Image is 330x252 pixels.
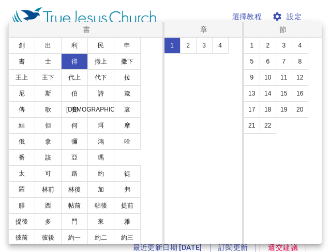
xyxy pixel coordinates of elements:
button: 2 [260,37,276,54]
button: 4 [212,37,229,54]
button: 13 [244,85,260,102]
button: 珥 [87,117,114,134]
button: 來 [87,213,114,230]
button: 王上 [8,69,35,86]
button: 提後 [8,213,35,230]
button: 林後 [61,181,88,198]
button: 門 [61,213,88,230]
button: 約 [87,165,114,182]
button: 斯 [35,85,62,102]
button: 亞 [61,149,88,166]
button: 約二 [87,229,114,246]
button: 民 [87,37,114,54]
button: 20 [292,101,308,118]
button: 1 [164,37,181,54]
button: 瑪 [87,149,114,166]
button: 15 [276,85,292,102]
button: 鴻 [87,133,114,150]
button: 拿 [35,133,62,150]
button: 彼後 [35,229,62,246]
button: 得 [61,53,88,70]
button: 撒上 [87,53,114,70]
button: 詩 [87,85,114,102]
button: 加 [87,181,114,198]
button: 約三 [114,229,141,246]
button: 徒 [114,165,141,182]
button: 利 [61,37,88,54]
button: 17 [244,101,260,118]
button: 9 [244,69,260,86]
p: 節 [246,24,320,35]
button: 申 [114,37,141,54]
button: 西 [35,197,62,214]
button: 22 [260,117,276,134]
button: 21 [244,117,260,134]
button: 哀 [114,101,141,118]
button: 5 [244,53,260,70]
button: 19 [276,101,292,118]
button: 3 [276,37,292,54]
button: 太 [8,165,35,182]
button: 帖前 [61,197,88,214]
p: 章 [167,24,241,35]
button: 彌 [61,133,88,150]
button: 士 [35,53,62,70]
button: 箴 [114,85,141,102]
button: 6 [260,53,276,70]
button: 撒下 [114,53,141,70]
button: 歌 [35,101,62,118]
button: [DEMOGRAPHIC_DATA] [87,101,114,118]
button: 雅 [114,213,141,230]
button: 何 [61,117,88,134]
button: 可 [35,165,62,182]
button: 出 [35,37,62,54]
button: 創 [8,37,35,54]
button: 腓 [8,197,35,214]
button: 4 [292,37,308,54]
button: 傳 [8,101,35,118]
button: 約一 [61,229,88,246]
button: 番 [8,149,35,166]
button: 11 [276,69,292,86]
button: 羅 [8,181,35,198]
button: 18 [260,101,276,118]
button: 1 [244,37,260,54]
button: 摩 [114,117,141,134]
button: 彼前 [8,229,35,246]
button: 多 [35,213,62,230]
button: 帖後 [87,197,114,214]
button: 王下 [35,69,62,86]
button: 該 [35,149,62,166]
button: 尼 [8,85,35,102]
button: 7 [276,53,292,70]
button: 結 [8,117,35,134]
button: 但 [35,117,62,134]
p: 書 [11,24,161,35]
button: 俄 [8,133,35,150]
button: 14 [260,85,276,102]
button: 提前 [114,197,141,214]
button: 代下 [87,69,114,86]
button: 路 [61,165,88,182]
button: 8 [292,53,308,70]
button: 賽 [61,101,88,118]
button: 弗 [114,181,141,198]
button: 16 [292,85,308,102]
button: 12 [292,69,308,86]
button: 3 [196,37,213,54]
button: 2 [180,37,197,54]
button: 10 [260,69,276,86]
button: 伯 [61,85,88,102]
button: 書 [8,53,35,70]
button: 拉 [114,69,141,86]
button: 林前 [35,181,62,198]
button: 代上 [61,69,88,86]
button: 哈 [114,133,141,150]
